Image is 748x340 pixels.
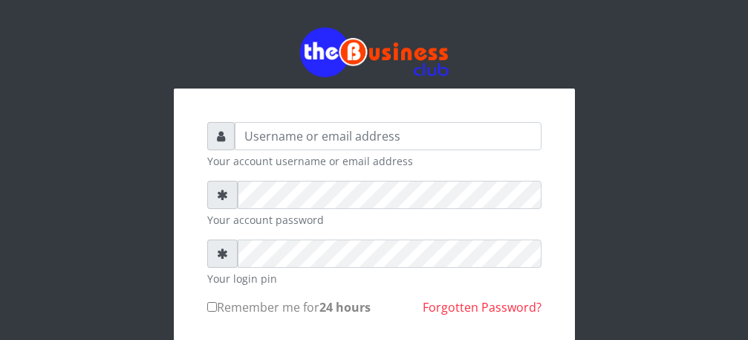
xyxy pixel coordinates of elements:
[207,271,542,286] small: Your login pin
[423,299,542,315] a: Forgotten Password?
[207,153,542,169] small: Your account username or email address
[235,122,542,150] input: Username or email address
[207,212,542,228] small: Your account password
[207,302,217,312] input: Remember me for24 hours
[207,298,371,316] label: Remember me for
[319,299,371,315] b: 24 hours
